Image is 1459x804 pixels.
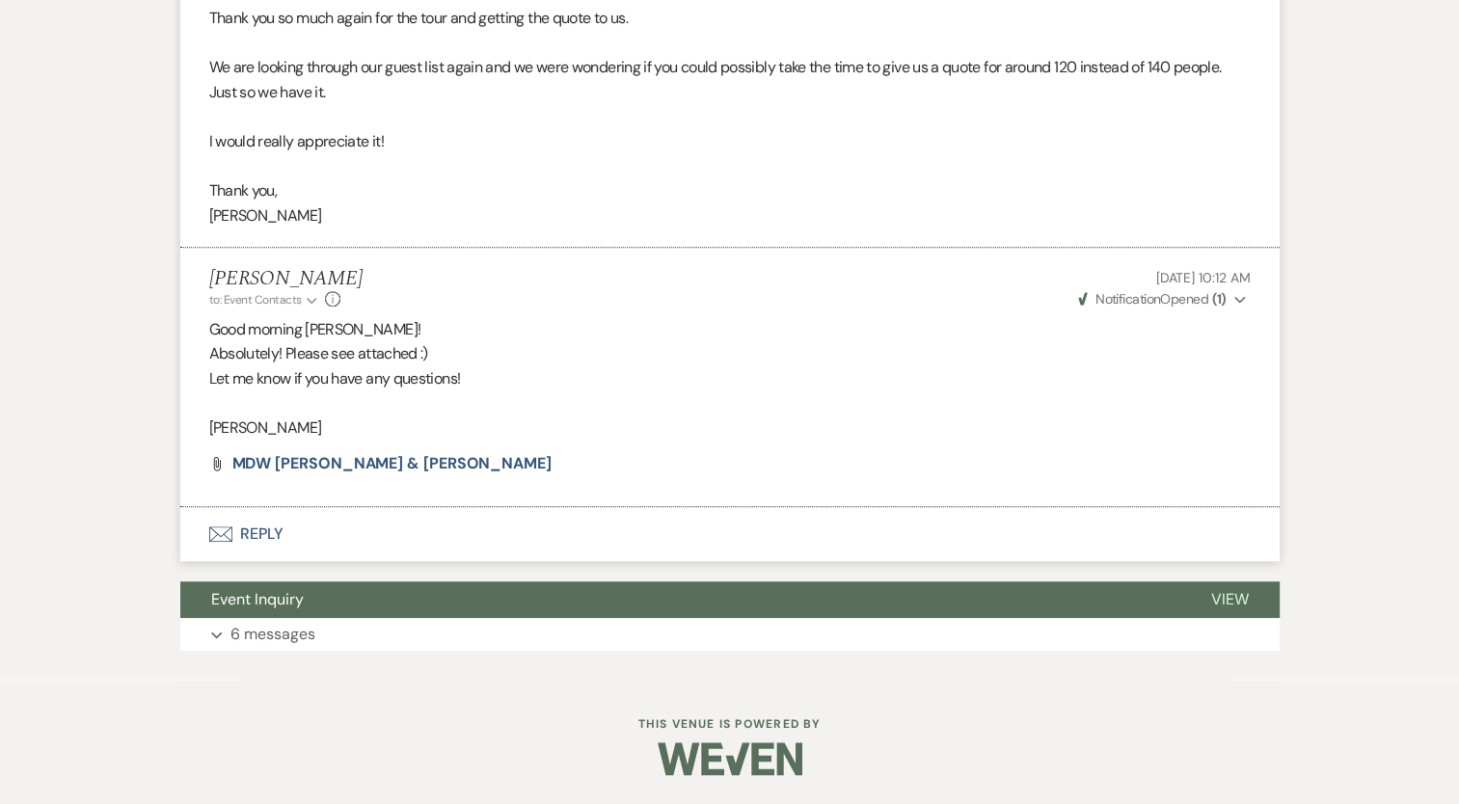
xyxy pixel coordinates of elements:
[209,415,1251,441] p: [PERSON_NAME]
[180,581,1180,618] button: Event Inquiry
[1211,589,1249,609] span: View
[209,317,1251,342] p: Good morning [PERSON_NAME]!
[232,453,552,473] span: MDW [PERSON_NAME] & [PERSON_NAME]
[230,622,315,647] p: 6 messages
[1211,290,1226,308] strong: ( 1 )
[209,178,1251,203] p: Thank you,
[209,267,363,291] h5: [PERSON_NAME]
[1075,289,1251,309] button: NotificationOpened (1)
[1078,290,1227,308] span: Opened
[211,589,304,609] span: Event Inquiry
[180,507,1280,561] button: Reply
[180,618,1280,651] button: 6 messages
[209,291,320,308] button: to: Event Contacts
[1156,269,1251,286] span: [DATE] 10:12 AM
[209,6,1251,31] p: Thank you so much again for the tour and getting the quote to us.
[209,366,1251,391] p: Let me know if you have any questions!
[209,129,1251,154] p: I would really appreciate it!
[209,292,302,308] span: to: Event Contacts
[232,456,552,471] a: MDW [PERSON_NAME] & [PERSON_NAME]
[1095,290,1160,308] span: Notification
[209,203,1251,228] p: [PERSON_NAME]
[209,55,1251,104] p: We are looking through our guest list again and we were wondering if you could possibly take the ...
[1180,581,1280,618] button: View
[209,341,1251,366] p: Absolutely! Please see attached :)
[658,725,802,792] img: Weven Logo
